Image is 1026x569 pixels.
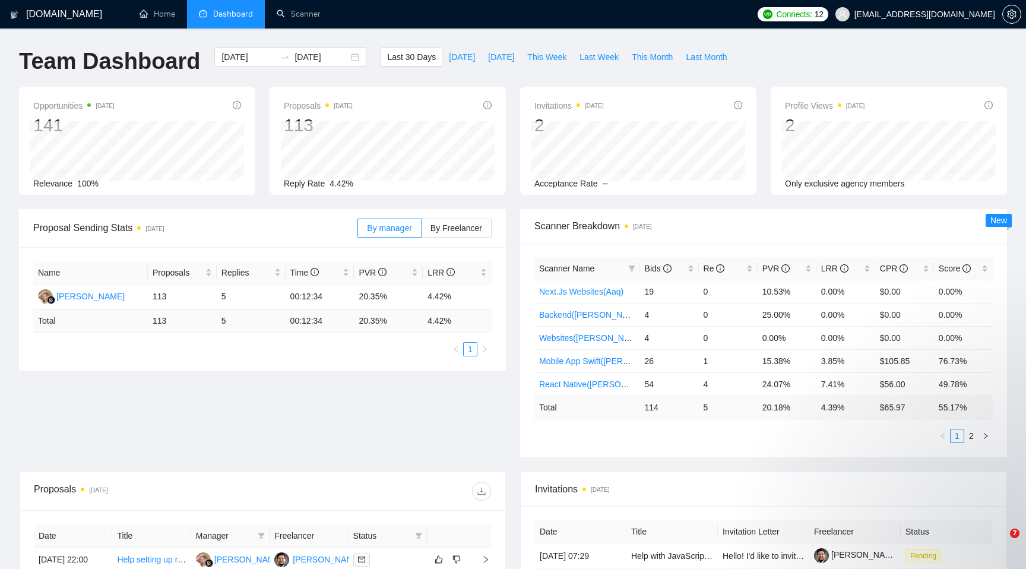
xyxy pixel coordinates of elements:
td: 4 [640,303,699,326]
time: [DATE] [96,103,114,109]
span: Reply Rate [284,179,325,188]
button: right [477,342,492,356]
img: VZ [196,552,211,567]
span: Status [353,529,410,542]
td: 00:12:34 [286,309,354,333]
span: Last Month [686,50,727,64]
td: $0.00 [875,303,934,326]
a: 1 [464,343,477,356]
td: 0 [699,303,758,326]
th: Replies [217,261,286,284]
button: like [432,552,446,567]
span: info-circle [716,264,724,273]
div: 2 [534,114,604,137]
td: 0.00% [934,303,993,326]
button: Last 30 Days [381,48,442,67]
td: 0 [699,326,758,349]
td: 7.41% [816,372,875,396]
div: Proposals [34,482,262,501]
td: 4.42% [423,284,492,309]
td: Total [33,309,148,333]
td: 5 [217,309,286,333]
td: 24.07% [758,372,816,396]
span: Acceptance Rate [534,179,598,188]
td: 5 [217,284,286,309]
span: PVR [359,268,387,277]
span: download [473,486,490,496]
time: [DATE] [145,226,164,232]
td: 4 [640,326,699,349]
td: 49.78% [934,372,993,396]
td: 4.39 % [816,396,875,419]
a: Mobile App Swift([PERSON_NAME]) [539,356,674,366]
span: swap-right [280,52,290,62]
td: $105.85 [875,349,934,372]
span: Scanner Name [539,264,594,273]
span: Last 30 Days [387,50,436,64]
span: By Freelancer [430,223,482,233]
span: left [452,346,460,353]
td: 15.38% [758,349,816,372]
button: dislike [449,552,464,567]
div: [PERSON_NAME] [214,553,283,566]
div: 2 [785,114,864,137]
span: 100% [77,179,99,188]
li: 1 [950,429,964,443]
td: $ 65.97 [875,396,934,419]
a: Help with JavaScript (Tabulator using a REST API endpopint) [631,551,856,561]
time: [DATE] [846,103,864,109]
button: setting [1002,5,1021,24]
span: Proposals [153,266,203,279]
td: 5 [699,396,758,419]
td: $0.00 [875,326,934,349]
td: Help with JavaScript (Tabulator using a REST API endpopint) [626,543,718,568]
span: Invitations [535,482,992,497]
button: Last Month [679,48,733,67]
a: Websites([PERSON_NAME]) [539,333,647,343]
span: New [990,216,1007,225]
th: Name [33,261,148,284]
img: upwork-logo.png [763,10,772,19]
time: [DATE] [89,487,107,494]
img: gigradar-bm.png [205,559,213,567]
span: setting [1003,10,1021,19]
a: setting [1002,10,1021,19]
span: info-circle [900,264,908,273]
img: logo [10,5,18,24]
span: CPR [880,264,908,273]
time: [DATE] [585,103,603,109]
a: [PERSON_NAME] [814,550,900,559]
span: Profile Views [785,99,864,113]
td: $0.00 [875,280,934,303]
span: filter [626,260,638,277]
span: Dashboard [213,9,253,19]
span: Relevance [33,179,72,188]
span: -- [603,179,608,188]
span: user [838,10,847,18]
button: left [449,342,463,356]
td: 1 [699,349,758,372]
span: info-circle [311,268,319,276]
span: info-circle [378,268,387,276]
li: Next Page [978,429,993,443]
span: Score [939,264,971,273]
span: right [472,555,490,564]
span: Pending [905,549,941,562]
th: Title [112,524,191,548]
span: LRR [427,268,455,277]
button: download [472,482,491,501]
td: 4 [699,372,758,396]
span: left [939,432,946,440]
button: This Week [521,48,573,67]
li: Next Page [477,342,492,356]
span: filter [258,532,265,539]
th: Proposals [148,261,217,284]
li: 2 [964,429,978,443]
span: [DATE] [488,50,514,64]
h1: Team Dashboard [19,48,200,75]
input: Start date [221,50,275,64]
td: [DATE] 07:29 [535,543,626,568]
input: End date [294,50,349,64]
a: React Native([PERSON_NAME]) [539,380,661,389]
li: Previous Page [449,342,463,356]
